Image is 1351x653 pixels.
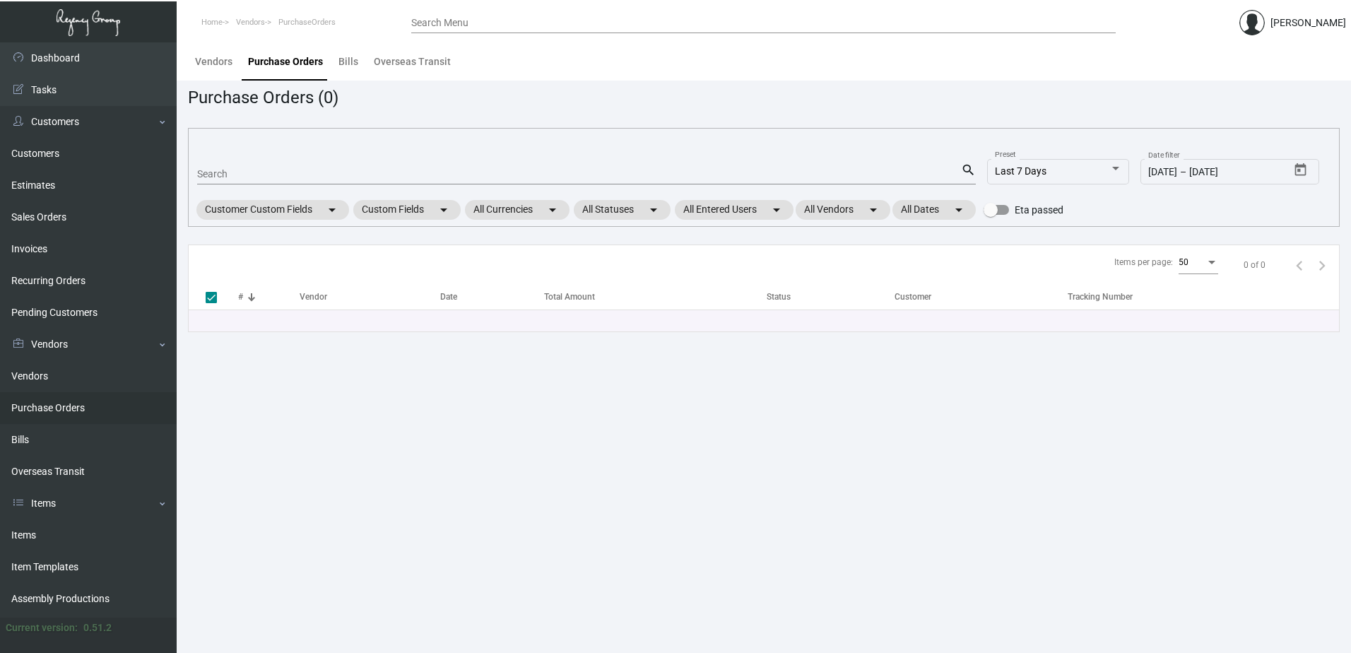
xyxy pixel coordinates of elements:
[895,290,931,303] div: Customer
[675,200,794,220] mat-chip: All Entered Users
[1244,259,1266,271] div: 0 of 0
[544,290,595,303] div: Total Amount
[544,290,766,303] div: Total Amount
[195,54,232,69] div: Vendors
[865,201,882,218] mat-icon: arrow_drop_down
[544,201,561,218] mat-icon: arrow_drop_down
[300,290,327,303] div: Vendor
[1179,258,1218,268] mat-select: Items per page:
[1311,254,1333,276] button: Next page
[238,290,300,303] div: #
[892,200,976,220] mat-chip: All Dates
[895,290,1068,303] div: Customer
[196,200,349,220] mat-chip: Customer Custom Fields
[188,85,338,110] div: Purchase Orders (0)
[995,165,1046,177] span: Last 7 Days
[278,18,336,27] span: PurchaseOrders
[238,290,243,303] div: #
[440,290,544,303] div: Date
[1239,10,1265,35] img: admin@bootstrapmaster.com
[1114,256,1173,269] div: Items per page:
[1189,167,1257,178] input: End date
[248,54,323,69] div: Purchase Orders
[1148,167,1177,178] input: Start date
[796,200,890,220] mat-chip: All Vendors
[645,201,662,218] mat-icon: arrow_drop_down
[300,290,440,303] div: Vendor
[1179,257,1188,267] span: 50
[435,201,452,218] mat-icon: arrow_drop_down
[353,200,461,220] mat-chip: Custom Fields
[950,201,967,218] mat-icon: arrow_drop_down
[465,200,570,220] mat-chip: All Currencies
[201,18,223,27] span: Home
[324,201,341,218] mat-icon: arrow_drop_down
[767,290,895,303] div: Status
[1068,290,1339,303] div: Tracking Number
[236,18,265,27] span: Vendors
[767,290,791,303] div: Status
[1288,254,1311,276] button: Previous page
[768,201,785,218] mat-icon: arrow_drop_down
[374,54,451,69] div: Overseas Transit
[1270,16,1346,30] div: [PERSON_NAME]
[83,620,112,635] div: 0.51.2
[1290,159,1312,182] button: Open calendar
[961,162,976,179] mat-icon: search
[440,290,457,303] div: Date
[338,54,358,69] div: Bills
[6,620,78,635] div: Current version:
[1180,167,1186,178] span: –
[1015,201,1063,218] span: Eta passed
[1068,290,1133,303] div: Tracking Number
[574,200,671,220] mat-chip: All Statuses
